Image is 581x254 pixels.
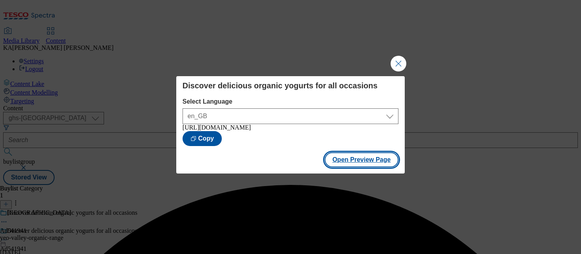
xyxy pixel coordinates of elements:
[183,81,398,90] h4: Discover delicious organic yogurts for all occasions
[183,98,398,105] label: Select Language
[176,76,405,174] div: Modal
[325,152,399,167] button: Open Preview Page
[183,131,222,146] button: Copy
[183,124,398,131] div: [URL][DOMAIN_NAME]
[391,56,406,71] button: Close Modal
